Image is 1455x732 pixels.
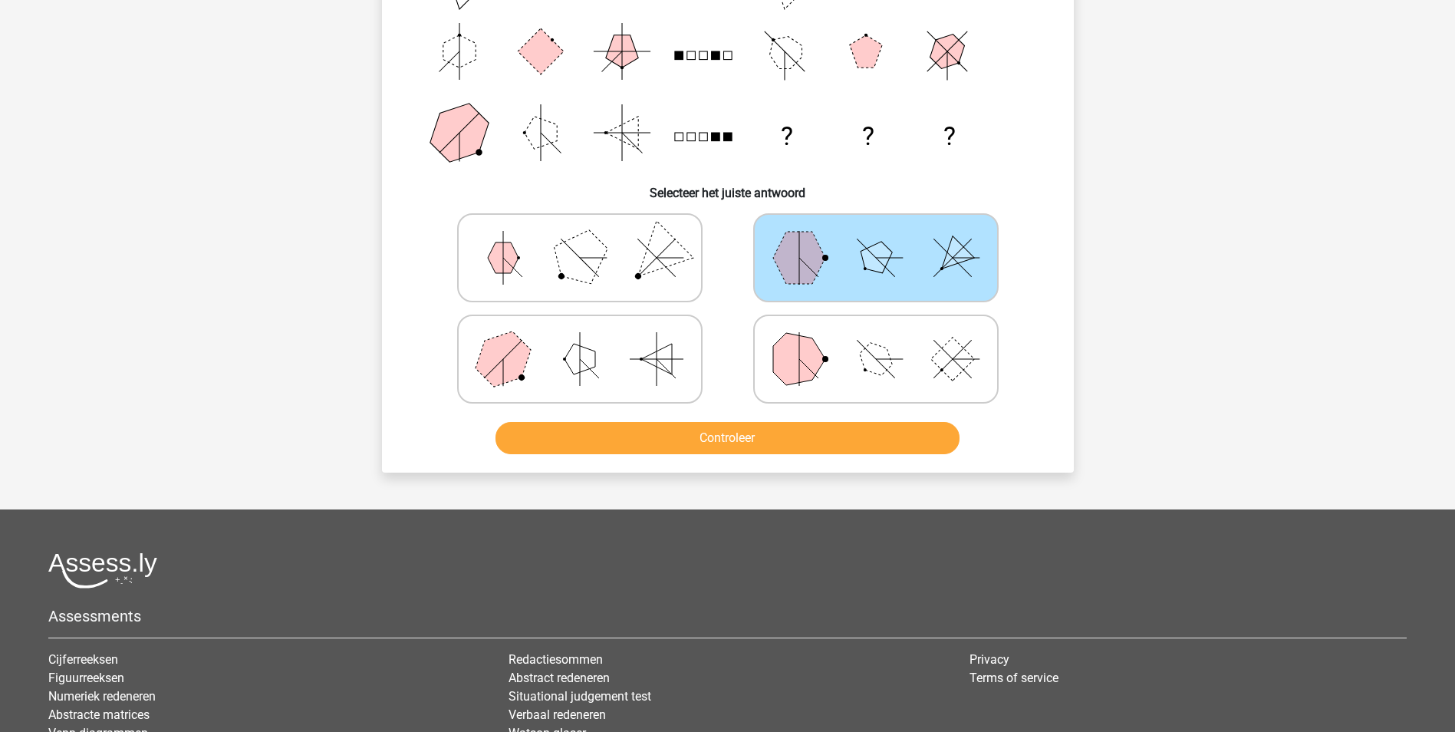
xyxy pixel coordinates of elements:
[48,652,118,667] a: Cijferreeksen
[48,707,150,722] a: Abstracte matrices
[969,671,1058,685] a: Terms of service
[509,652,603,667] a: Redactiesommen
[48,671,124,685] a: Figuurreeksen
[509,707,606,722] a: Verbaal redeneren
[943,121,956,151] text: ?
[407,173,1049,200] h6: Selecteer het juiste antwoord
[495,422,960,454] button: Controleer
[780,121,792,151] text: ?
[48,607,1407,625] h5: Assessments
[509,689,651,704] a: Situational judgement test
[48,689,156,704] a: Numeriek redeneren
[48,552,157,589] img: Assessly logo
[969,652,1009,667] a: Privacy
[861,121,874,151] text: ?
[509,671,610,685] a: Abstract redeneren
